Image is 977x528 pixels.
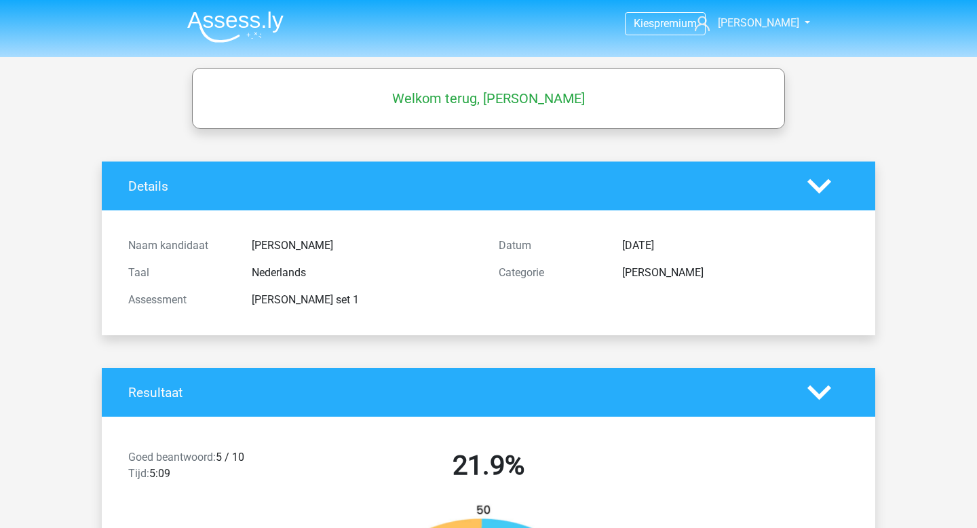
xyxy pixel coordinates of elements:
div: Nederlands [242,265,488,281]
span: Kies [634,17,654,30]
div: Assessment [118,292,242,308]
span: Tijd: [128,467,149,480]
h2: 21.9% [313,449,664,482]
span: Goed beantwoord: [128,451,216,464]
div: Datum [488,238,612,254]
div: Categorie [488,265,612,281]
div: Naam kandidaat [118,238,242,254]
a: Kiespremium [626,14,705,33]
div: [PERSON_NAME] [242,238,488,254]
h4: Details [128,178,787,194]
img: Assessly [187,11,284,43]
div: Taal [118,265,242,281]
div: 5 / 10 5:09 [118,449,303,487]
h4: Resultaat [128,385,787,400]
div: [DATE] [612,238,859,254]
span: [PERSON_NAME] [718,16,799,29]
div: [PERSON_NAME] [612,265,859,281]
h5: Welkom terug, [PERSON_NAME] [199,90,778,107]
span: premium [654,17,697,30]
div: [PERSON_NAME] set 1 [242,292,488,308]
a: [PERSON_NAME] [689,15,801,31]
